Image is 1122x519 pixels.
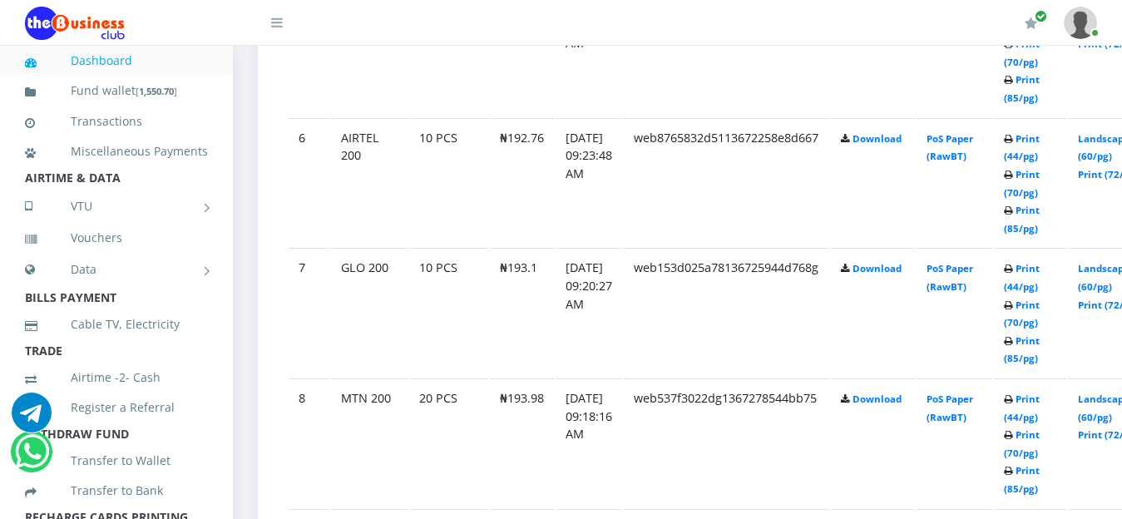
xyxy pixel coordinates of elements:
i: Renew/Upgrade Subscription [1025,17,1037,30]
a: Fund wallet[1,550.70] [25,72,208,111]
a: VTU [25,185,208,227]
a: PoS Paper (RawBT) [927,393,973,423]
a: Transactions [25,102,208,141]
td: 10 PCS [409,248,488,377]
a: Print (85/pg) [1004,204,1040,235]
td: ₦193.1 [490,248,554,377]
a: Transfer to Bank [25,472,208,510]
img: Logo [25,7,125,40]
a: Airtime -2- Cash [25,358,208,397]
a: PoS Paper (RawBT) [927,262,973,293]
td: [DATE] 09:18:16 AM [556,378,622,507]
span: Renew/Upgrade Subscription [1035,10,1047,22]
a: Print (44/pg) [1004,262,1040,293]
td: ₦193.98 [490,378,554,507]
small: [ ] [136,85,177,97]
a: Cable TV, Electricity [25,305,208,344]
a: Transfer to Wallet [25,442,208,480]
td: AIRTEL 200 [331,118,408,247]
td: 10 PCS [409,118,488,247]
a: Print (44/pg) [1004,393,1040,423]
a: PoS Paper (RawBT) [927,132,973,163]
a: Print (85/pg) [1004,334,1040,365]
a: Download [853,393,902,405]
a: Download [853,262,902,274]
td: web537f3022dg1367278544bb75 [624,378,829,507]
a: Miscellaneous Payments [25,132,208,171]
a: Register a Referral [25,388,208,427]
td: 20 PCS [409,378,488,507]
td: ₦192.76 [490,118,554,247]
td: MTN 200 [331,378,408,507]
a: Print (44/pg) [1004,132,1040,163]
a: Print (70/pg) [1004,168,1040,199]
td: 8 [289,378,329,507]
a: Print (70/pg) [1004,428,1040,459]
a: Print (70/pg) [1004,37,1040,68]
b: 1,550.70 [139,85,174,97]
img: User [1064,7,1097,39]
td: [DATE] 09:23:48 AM [556,118,622,247]
a: Print (70/pg) [1004,299,1040,329]
td: GLO 200 [331,248,408,377]
td: web8765832d5113672258e8d667 [624,118,829,247]
a: Chat for support [15,444,49,472]
a: Vouchers [25,219,208,257]
a: Download [853,132,902,145]
a: Print (85/pg) [1004,73,1040,104]
a: Dashboard [25,42,208,80]
td: 7 [289,248,329,377]
td: web153d025a78136725944d768g [624,248,829,377]
a: Print (85/pg) [1004,464,1040,495]
a: Chat for support [12,405,52,432]
a: Data [25,249,208,290]
td: [DATE] 09:20:27 AM [556,248,622,377]
td: 6 [289,118,329,247]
